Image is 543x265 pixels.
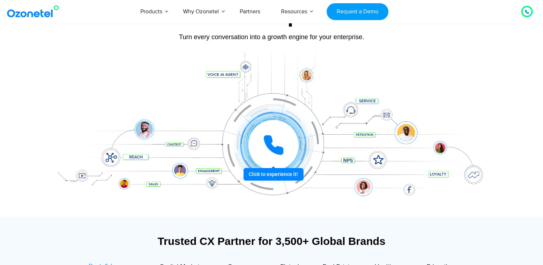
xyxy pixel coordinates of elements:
[327,3,388,20] a: Request a Demo
[51,235,492,247] div: Trusted CX Partner for 3,500+ Global Brands
[47,33,496,41] div: Turn every conversation into a growth engine for your enterprise.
